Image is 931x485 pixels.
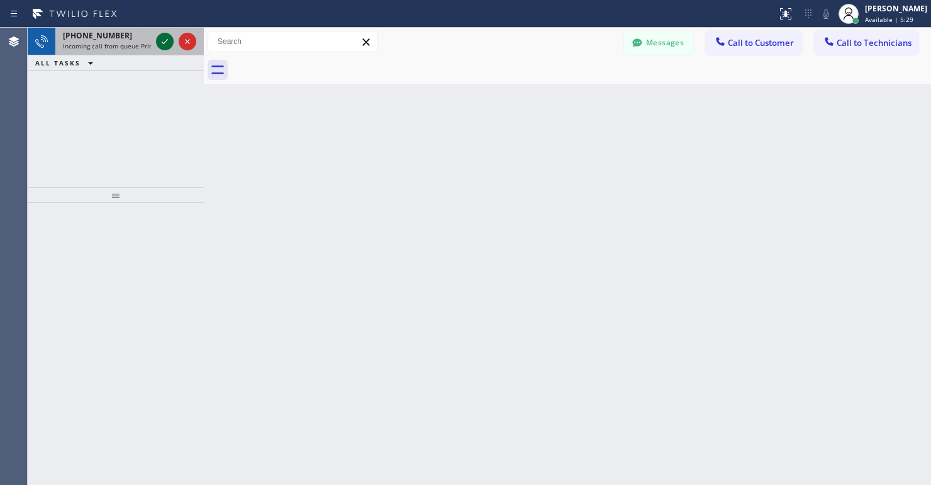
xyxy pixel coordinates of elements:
[63,30,132,41] span: [PHONE_NUMBER]
[815,31,918,55] button: Call to Technicians
[208,31,377,52] input: Search
[28,55,106,70] button: ALL TASKS
[624,31,693,55] button: Messages
[35,59,81,67] span: ALL TASKS
[706,31,802,55] button: Call to Customer
[179,33,196,50] button: Reject
[865,15,913,24] span: Available | 5:29
[63,42,182,50] span: Incoming call from queue Primary HVAC
[837,37,911,48] span: Call to Technicians
[156,33,174,50] button: Accept
[865,3,927,14] div: [PERSON_NAME]
[728,37,794,48] span: Call to Customer
[817,5,835,23] button: Mute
